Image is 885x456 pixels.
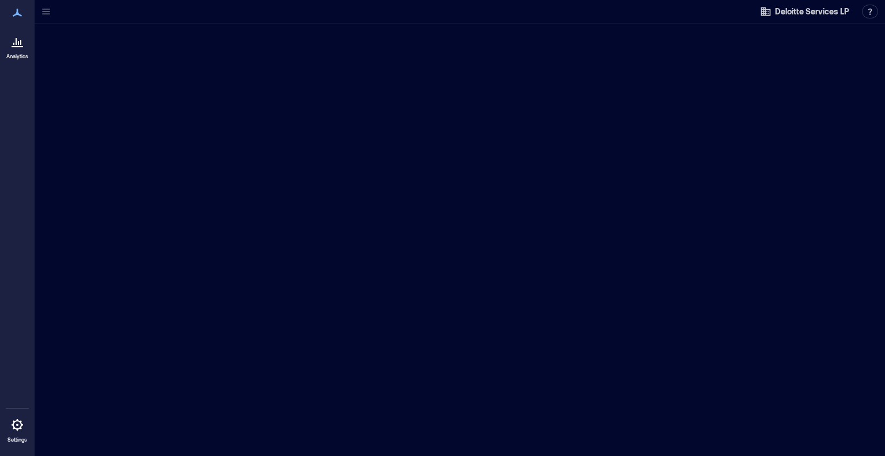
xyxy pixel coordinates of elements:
span: Deloitte Services LP [775,6,849,17]
a: Settings [3,411,31,447]
a: Analytics [3,28,32,63]
button: Deloitte Services LP [757,2,853,21]
p: Settings [7,436,27,443]
p: Analytics [6,53,28,60]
